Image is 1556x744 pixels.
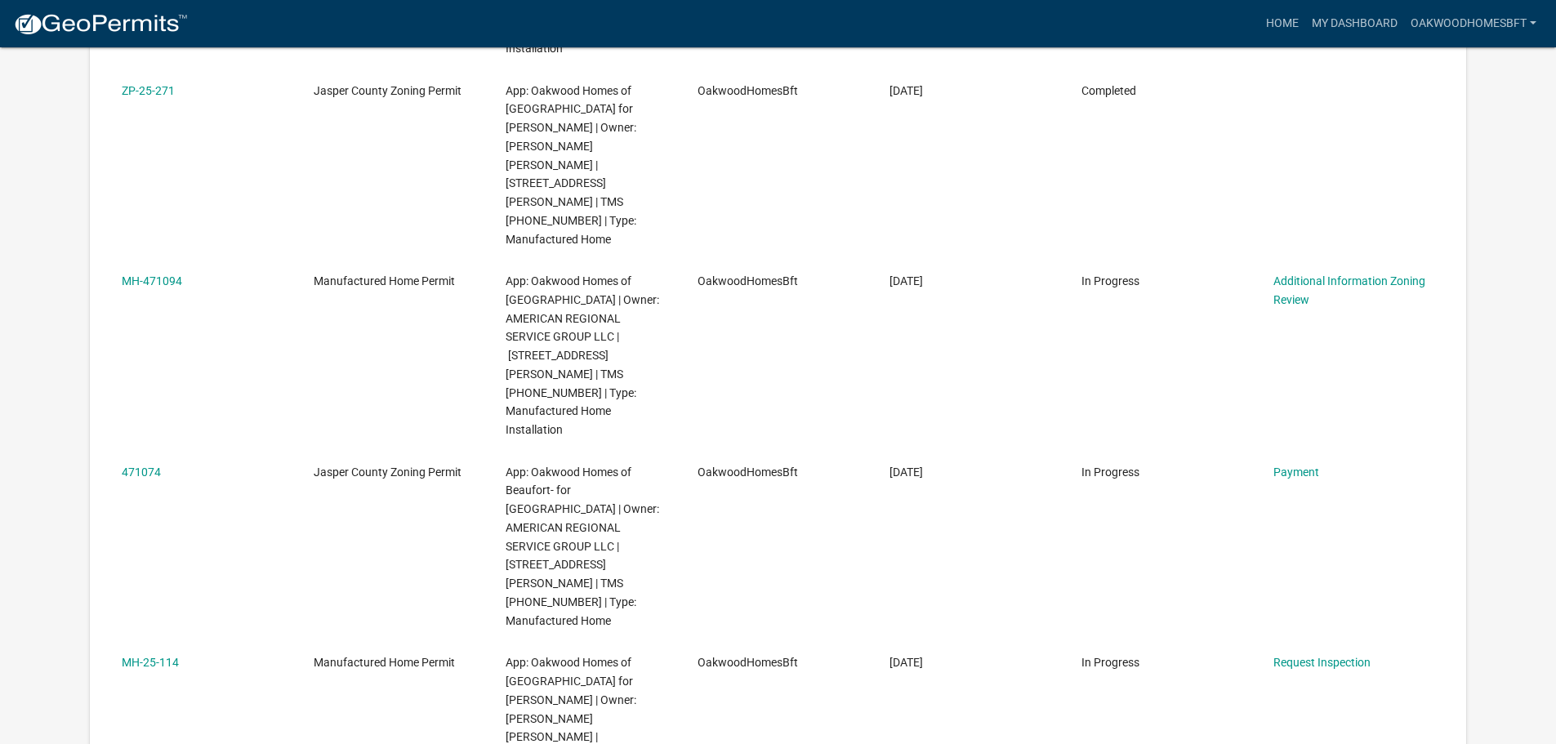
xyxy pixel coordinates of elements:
[122,84,175,97] a: ZP-25-271
[698,274,798,287] span: OakwoodHomesBft
[1081,466,1139,479] span: In Progress
[889,466,923,479] span: 08/29/2025
[122,656,179,669] a: MH-25-114
[1081,656,1139,669] span: In Progress
[1404,8,1543,39] a: OakwoodHomesBft
[889,84,923,97] span: 09/11/2025
[698,84,798,97] span: OakwoodHomesBft
[1260,8,1305,39] a: Home
[1081,274,1139,287] span: In Progress
[506,466,659,627] span: App: Oakwood Homes of Beaufort- for Bradham | Owner: AMERICAN REGIONAL SERVICE GROUP LLC | 245 PR...
[889,274,923,287] span: 08/29/2025
[314,466,461,479] span: Jasper County Zoning Permit
[889,656,923,669] span: 08/29/2025
[314,84,461,97] span: Jasper County Zoning Permit
[506,84,636,246] span: App: Oakwood Homes of Beaufort for Munoz | Owner: MONTES CATARINO RAFAEL | 333 LEVY RD | TMS 039-...
[314,656,455,669] span: Manufactured Home Permit
[1305,8,1404,39] a: My Dashboard
[698,466,798,479] span: OakwoodHomesBft
[1273,274,1425,306] a: Additional Information Zoning Review
[698,656,798,669] span: OakwoodHomesBft
[1273,656,1371,669] a: Request Inspection
[506,274,659,436] span: App: Oakwood Homes of Beaufort | Owner: AMERICAN REGIONAL SERVICE GROUP LLC | 245 PROCTOR ST | TM...
[122,274,182,287] a: MH-471094
[1273,466,1319,479] a: Payment
[122,466,161,479] a: 471074
[1081,84,1136,97] span: Completed
[314,274,455,287] span: Manufactured Home Permit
